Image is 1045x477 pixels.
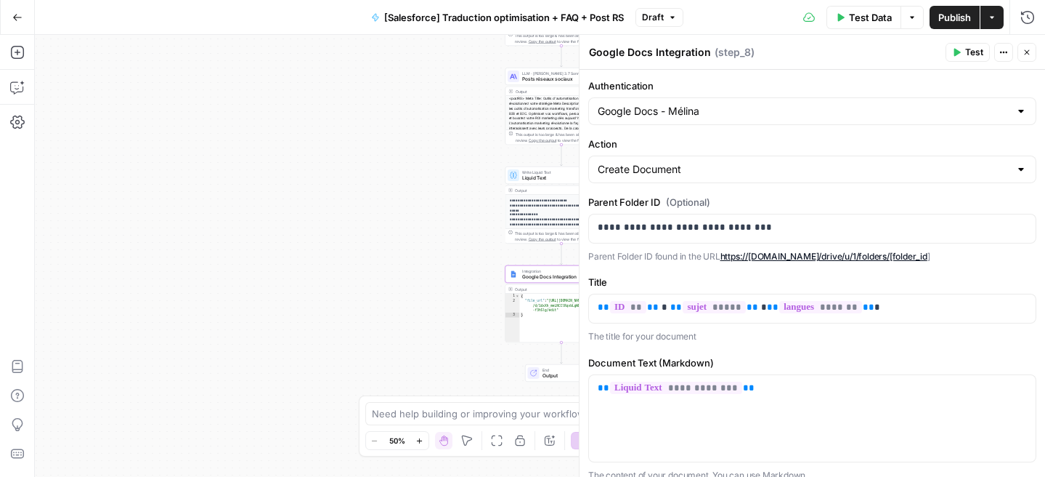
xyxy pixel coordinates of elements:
[849,10,892,25] span: Test Data
[938,10,971,25] span: Publish
[529,39,556,44] span: Copy the output
[715,45,755,60] span: ( step_8 )
[561,342,563,364] g: Edge from step_8 to end
[930,6,980,29] button: Publish
[522,273,598,281] span: Google Docs Integration
[542,372,592,380] span: Output
[515,89,606,95] div: Output
[362,6,633,29] button: [Salesforce] Traduction optimisation + FAQ + Post RS
[588,329,1036,344] p: The title for your document
[515,33,614,44] div: This output is too large & has been abbreviated for review. to view the full content.
[588,79,1036,93] label: Authentication
[589,45,711,60] textarea: Google Docs Integration
[505,265,618,342] div: IntegrationGoogle Docs IntegrationStep 8Output{ "file_url":"[URL][DOMAIN_NAME] /d/1dxXh_meLNCClRq...
[965,46,983,59] span: Test
[522,76,598,83] span: Posts réseaux sociaux
[515,188,606,193] div: Output
[515,132,614,143] div: This output is too large & has been abbreviated for review. to view the full content.
[505,364,618,382] div: EndOutput
[588,356,1036,370] label: Document Text (Markdown)
[529,138,556,143] span: Copy the output
[642,11,664,24] span: Draft
[598,104,1009,119] input: Google Docs - Mélina
[529,237,556,241] span: Copy the output
[522,175,598,182] span: Liquid Text
[384,10,624,25] span: [Salesforce] Traduction optimisation + FAQ + Post RS
[516,294,520,299] span: Toggle code folding, rows 1 through 3
[515,231,614,242] div: This output is too large & has been abbreviated for review. to view the full content.
[389,435,405,446] span: 50%
[588,249,1036,264] p: Parent Folder ID found in the URL ]
[510,270,517,278] img: Instagram%20post%20-%201%201.png
[522,169,598,175] span: Write Liquid Text
[542,367,592,373] span: End
[598,162,1009,177] input: Create Document
[720,251,927,262] a: https://[DOMAIN_NAME]/drive/u/1/folders/[folder_id
[561,46,563,67] g: Edge from step_1 to step_6
[826,6,900,29] button: Test Data
[505,294,520,299] div: 1
[515,286,606,292] div: Output
[505,96,617,175] div: <postRS> Meta Title: Outils d'automatisation marketing : révolutionnez votre stratégie Meta Descr...
[561,145,563,166] g: Edge from step_6 to step_7
[505,313,520,318] div: 3
[561,244,563,265] g: Edge from step_7 to step_8
[635,8,683,27] button: Draft
[588,137,1036,151] label: Action
[946,43,990,62] button: Test
[505,68,618,145] div: LLM · [PERSON_NAME] 3.7 SonnetPosts réseaux sociauxStep 6Output<postRS> Meta Title: Outils d'auto...
[588,275,1036,289] label: Title
[522,71,598,76] span: LLM · [PERSON_NAME] 3.7 Sonnet
[588,195,1036,209] label: Parent Folder ID
[522,268,598,274] span: Integration
[505,299,520,313] div: 2
[666,195,710,209] span: (Optional)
